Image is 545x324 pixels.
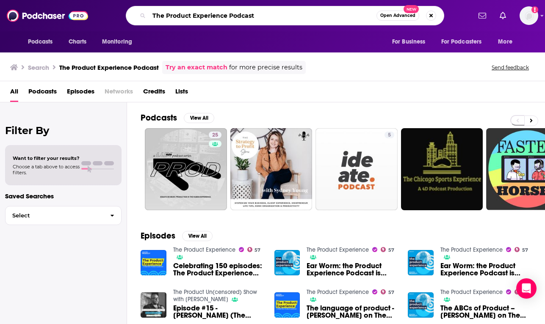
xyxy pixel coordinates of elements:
a: The Product Experience [440,288,503,296]
span: Podcasts [28,36,53,48]
a: The Product Experience [307,246,369,253]
a: PodcastsView All [141,113,214,123]
span: 57 [388,248,394,252]
button: open menu [22,34,64,50]
a: The language of product - Andy Polaine on The Product Experience [307,305,398,319]
img: Ear Worm: the Product Experience Podcast is here [274,250,300,276]
a: Ear Worm: the Product Experience Podcast is here [440,262,531,277]
button: Show profile menu [520,6,538,25]
button: open menu [492,34,523,50]
a: EpisodesView All [141,231,213,241]
img: Ear Worm: the Product Experience Podcast is here [408,250,434,276]
img: Podchaser - Follow, Share and Rate Podcasts [7,8,88,24]
a: All [10,85,18,102]
h2: Filter By [5,124,122,137]
img: User Profile [520,6,538,25]
span: Monitoring [102,36,132,48]
span: For Business [392,36,426,48]
a: Lists [175,85,188,102]
img: Episode #15 - Randy Silver (The Product Experience Podcast) [141,292,166,318]
button: open menu [386,34,436,50]
span: for more precise results [229,63,302,72]
input: Search podcasts, credits, & more... [149,9,376,22]
span: For Podcasters [441,36,482,48]
button: Send feedback [489,64,531,71]
span: The ABCs of Product – [PERSON_NAME] on The Product Experience [440,305,531,319]
span: New [404,5,419,13]
a: 57 [381,247,394,252]
a: 5 [315,128,398,210]
a: Charts [63,34,92,50]
button: open menu [436,34,494,50]
a: Try an exact match [166,63,227,72]
h3: Search [28,63,49,71]
span: Episode #15 - [PERSON_NAME] (The Product Experience Podcast) [173,305,264,319]
svg: Add a profile image [531,6,538,13]
span: 57 [388,291,394,294]
a: 25 [209,132,221,138]
div: Search podcasts, credits, & more... [126,6,444,25]
h2: Episodes [141,231,175,241]
div: Open Intercom Messenger [516,278,537,299]
img: The ABCs of Product – Melissa Perri on The Product Experience [408,292,434,318]
a: The ABCs of Product – Melissa Perri on The Product Experience [440,305,531,319]
a: The Product Experience [440,246,503,253]
span: Select [6,213,103,218]
a: Show notifications dropdown [496,8,509,23]
img: The language of product - Andy Polaine on The Product Experience [274,292,300,318]
a: The Product Experience [307,288,369,296]
a: 57 [247,247,261,252]
a: 57 [381,289,394,294]
a: 25 [145,128,227,210]
span: Networks [105,85,133,102]
span: Choose a tab above to access filters. [13,164,80,176]
a: Ear Worm: the Product Experience Podcast is here [307,262,398,277]
button: View All [182,231,213,241]
button: open menu [96,34,143,50]
h3: The Product Experience Podcast [59,63,159,71]
a: The Product Experience [173,246,235,253]
a: Episodes [67,85,94,102]
span: 57 [255,248,260,252]
span: Open Advanced [380,14,415,18]
a: 57 [515,247,528,252]
a: Episode #15 - Randy Silver (The Product Experience Podcast) [173,305,264,319]
span: Charts [69,36,87,48]
a: 5 [385,132,394,138]
a: The Product Un(censored) Show with Colin Pal [173,288,257,303]
span: The language of product - [PERSON_NAME] on The Product Experience [307,305,398,319]
a: Celebrating 150 episodes: The Product Experience podcast [173,262,264,277]
h2: Podcasts [141,113,177,123]
span: Want to filter your results? [13,155,80,161]
span: 25 [212,131,218,140]
img: Celebrating 150 episodes: The Product Experience podcast [141,250,166,276]
button: Open AdvancedNew [376,11,419,21]
p: Saved Searches [5,192,122,200]
a: Show notifications dropdown [475,8,490,23]
span: More [498,36,512,48]
button: Select [5,206,122,225]
span: 57 [522,248,528,252]
a: Podcasts [28,85,57,102]
a: Credits [143,85,165,102]
span: Logged in as sophiak [520,6,538,25]
button: View All [184,113,214,123]
span: 5 [388,131,391,140]
a: 57 [515,289,528,294]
